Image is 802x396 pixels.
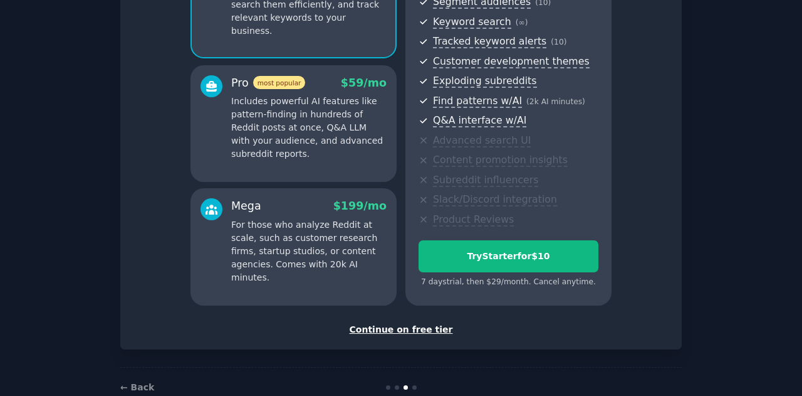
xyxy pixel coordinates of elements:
[253,76,306,89] span: most popular
[433,35,546,48] span: Tracked keyword alerts
[433,213,514,227] span: Product Reviews
[433,174,538,187] span: Subreddit influencers
[419,250,598,263] div: Try Starter for $10
[231,75,305,91] div: Pro
[526,97,585,106] span: ( 2k AI minutes )
[231,95,387,161] p: Includes powerful AI features like pattern-finding in hundreds of Reddit posts at once, Q&A LLM w...
[433,95,522,108] span: Find patterns w/AI
[433,55,590,68] span: Customer development themes
[433,193,557,206] span: Slack/Discord integration
[433,114,526,127] span: Q&A interface w/AI
[419,277,598,288] div: 7 days trial, then $ 29 /month . Cancel anytime.
[551,38,566,46] span: ( 10 )
[333,200,387,212] span: $ 199 /mo
[433,75,536,88] span: Exploding subreddits
[341,77,387,89] span: $ 59 /mo
[231,198,261,214] div: Mega
[516,18,528,27] span: ( ∞ )
[133,323,669,336] div: Continue on free tier
[231,218,387,284] p: For those who analyze Reddit at scale, such as customer research firms, startup studios, or conte...
[419,240,598,272] button: TryStarterfor$10
[433,134,531,147] span: Advanced search UI
[120,382,154,392] a: ← Back
[433,16,511,29] span: Keyword search
[433,154,568,167] span: Content promotion insights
